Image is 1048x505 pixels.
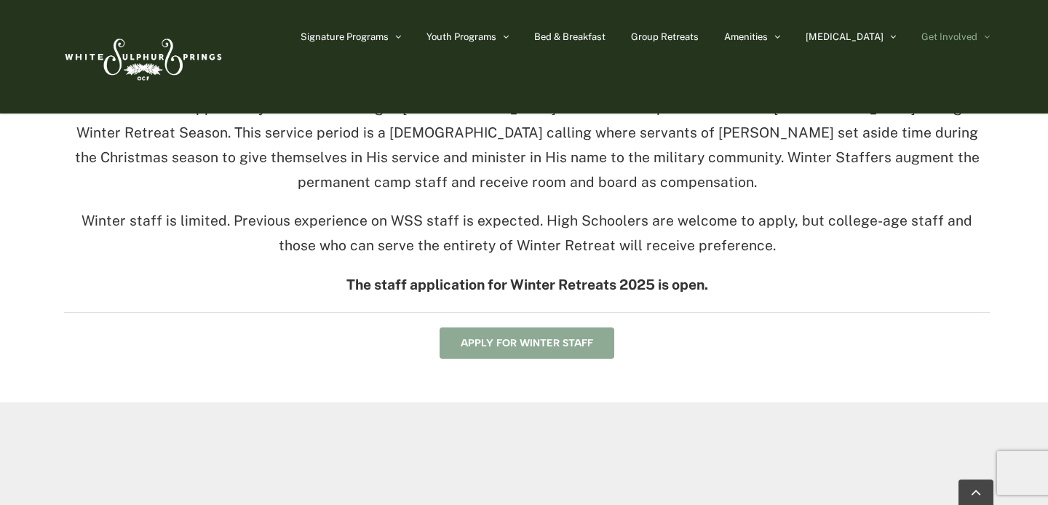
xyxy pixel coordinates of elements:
span: Signature Programs [301,32,389,41]
span: Get Involved [921,32,977,41]
span: [MEDICAL_DATA] [806,32,884,41]
a: Winter Staff Application [440,327,614,359]
span: Group Retreats [631,32,699,41]
p: Winter Staff is an opportunity for volunteers ages [DEMOGRAPHIC_DATA]+ to serve for up to 2.5 wee... [64,96,990,194]
span: Amenities [724,32,768,41]
span: Apply for Winter Staff [461,337,593,349]
img: White Sulphur Springs Logo [58,23,226,91]
strong: The staff application for Winter Retreats 2025 is open. [346,277,708,293]
p: Winter staff is limited. Previous experience on WSS staff is expected. High Schoolers are welcome... [64,209,990,258]
span: Youth Programs [426,32,496,41]
span: Bed & Breakfast [534,32,606,41]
